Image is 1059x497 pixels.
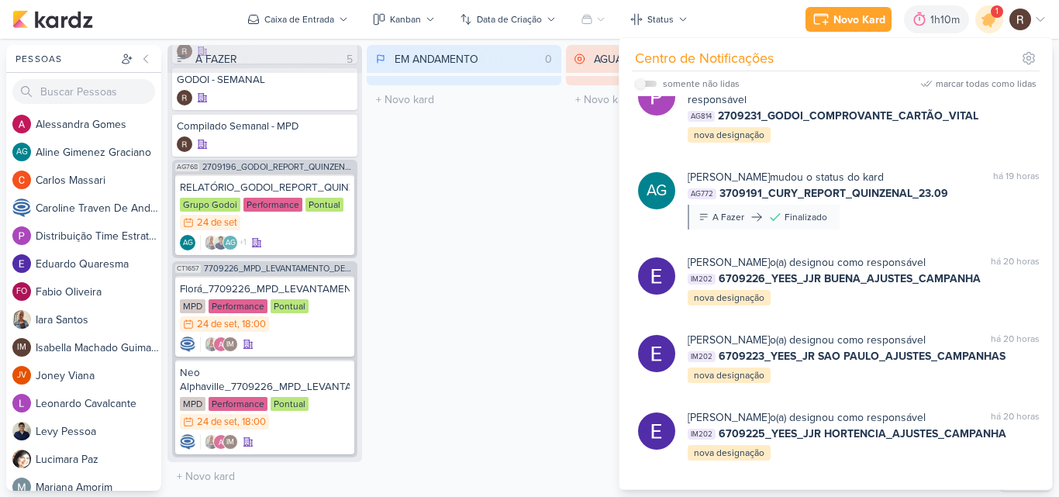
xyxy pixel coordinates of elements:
img: Caroline Traven De Andrade [180,337,195,352]
div: Colaboradores: Iara Santos, Alessandra Gomes, Isabella Machado Guimarães [200,434,238,450]
div: L e v y P e s s o a [36,423,161,440]
div: RELATÓRIO_GODOI_REPORT_QUINZENAL_25.09 [180,181,350,195]
div: somente não lidas [663,77,740,91]
div: D i s t r i b u i ç ã o T i m e E s t r a t é g i c o [36,228,161,244]
img: Iara Santos [204,235,219,250]
img: Eduardo Quaresma [638,257,675,295]
div: Pontual [271,397,309,411]
span: 6709226_YEES_JJR BUENA_AJUSTES_CAMPANHA [719,271,981,287]
img: Alessandra Gomes [213,337,229,352]
span: IM202 [688,351,716,362]
div: Performance [243,198,302,212]
div: há 20 horas [991,254,1040,271]
div: nova designação [688,445,771,461]
span: 1 [995,5,999,18]
img: Carlos Massari [12,171,31,189]
div: Fabio Oliveira [12,282,31,301]
p: JV [17,371,26,380]
img: Mariana Amorim [12,478,31,496]
div: o(a) designou como responsável [688,254,926,271]
div: Criador(a): Aline Gimenez Graciano [180,235,195,250]
b: [PERSON_NAME] [688,256,770,269]
div: Aline Gimenez Graciano [180,235,195,250]
input: + Novo kard [569,88,757,111]
span: AG772 [688,188,716,199]
div: Grupo Godoi [180,198,240,212]
img: Iara Santos [204,337,219,352]
div: Aline Gimenez Graciano [638,172,675,209]
span: +1 [238,236,247,249]
div: o(a) designou como responsável [688,409,926,426]
div: Colaboradores: Iara Santos, Alessandra Gomes, Isabella Machado Guimarães [200,337,238,352]
div: Colaboradores: Iara Santos, Levy Pessoa, Aline Gimenez Graciano, Alessandra Gomes [200,235,247,250]
div: nova designação [688,290,771,305]
p: IM [226,439,234,447]
div: C a r l o s M a s s a r i [36,172,161,188]
img: Distribuição Time Estratégico [638,78,675,116]
div: Novo Kard [833,12,885,28]
div: 24 de set [197,319,237,330]
input: + Novo kard [370,88,558,111]
div: I s a b e l l a M a c h a d o G u i m a r ã e s [36,340,161,356]
img: Caroline Traven De Andrade [180,434,195,450]
div: A l e s s a n d r a G o m e s [36,116,161,133]
div: nova designação [688,127,771,143]
span: 2709196_GODOI_REPORT_QUINZENAL_25.09 [202,163,354,171]
div: Isabella Machado Guimarães [222,337,238,352]
div: Aline Gimenez Graciano [12,143,31,161]
img: Iara Santos [12,310,31,329]
p: IM [17,343,26,352]
div: Criador(a): Caroline Traven De Andrade [180,337,195,352]
div: Finalizado [785,210,827,224]
div: A l i n e G i m e n e z G r a c i a n o [36,144,161,160]
div: 24 de set [197,417,237,427]
div: L u c i m a r a P a z [36,451,161,468]
img: Rafael Dornelles [177,90,192,105]
div: E d u a r d o Q u a r e s m a [36,256,161,272]
input: Buscar Pessoas [12,79,155,104]
img: Rafael Dornelles [1009,9,1031,30]
div: mudou o status do kard [688,169,884,185]
span: IM202 [688,274,716,285]
img: Distribuição Time Estratégico [12,226,31,245]
div: há 19 horas [993,169,1040,185]
div: Criador(a): Rafael Dornelles [177,90,192,105]
img: Eduardo Quaresma [638,412,675,450]
div: 0 [539,51,558,67]
div: Pontual [305,198,343,212]
div: Criador(a): Caroline Traven De Andrade [180,434,195,450]
img: Levy Pessoa [12,422,31,440]
div: GODOI - SEMANAL [177,73,353,87]
img: Levy Pessoa [213,235,229,250]
div: 5 [340,51,359,67]
div: C a r o l i n e T r a v e n D e A n d r a d e [36,200,161,216]
img: Rafael Dornelles [177,136,192,152]
button: Novo Kard [805,7,892,32]
img: Lucimara Paz [12,450,31,468]
div: A Fazer [712,210,744,224]
b: [PERSON_NAME] [688,411,770,424]
span: 2709231_GODOI_COMPROVANTE_CARTÃO_VITAL [718,108,978,124]
div: MPD [180,397,205,411]
div: I a r a S a n t o s [36,312,161,328]
p: AG [647,180,667,202]
p: IM [226,341,234,349]
span: 7709226_MPD_LEVANTAMENTO_DE_CRIATIVOS_ATIVOS [204,264,354,273]
div: L e o n a r d o C a v a l c a n t e [36,395,161,412]
div: M a r i a n a A m o r i m [36,479,161,495]
div: Performance [209,397,267,411]
img: Caroline Traven De Andrade [12,198,31,217]
img: Eduardo Quaresma [638,335,675,372]
img: Alessandra Gomes [213,434,229,450]
b: [PERSON_NAME] [688,333,770,347]
div: Centro de Notificações [635,48,774,69]
div: o(a) designou como responsável [688,332,926,348]
div: Aline Gimenez Graciano [222,235,238,250]
img: Leonardo Cavalcante [12,394,31,412]
div: , 18:00 [237,319,266,330]
div: 24 de set [197,218,237,228]
div: 1h10m [930,12,964,28]
p: AG [226,240,236,247]
div: Compilado Semanal - MPD [177,119,353,133]
b: [PERSON_NAME] [688,171,770,184]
